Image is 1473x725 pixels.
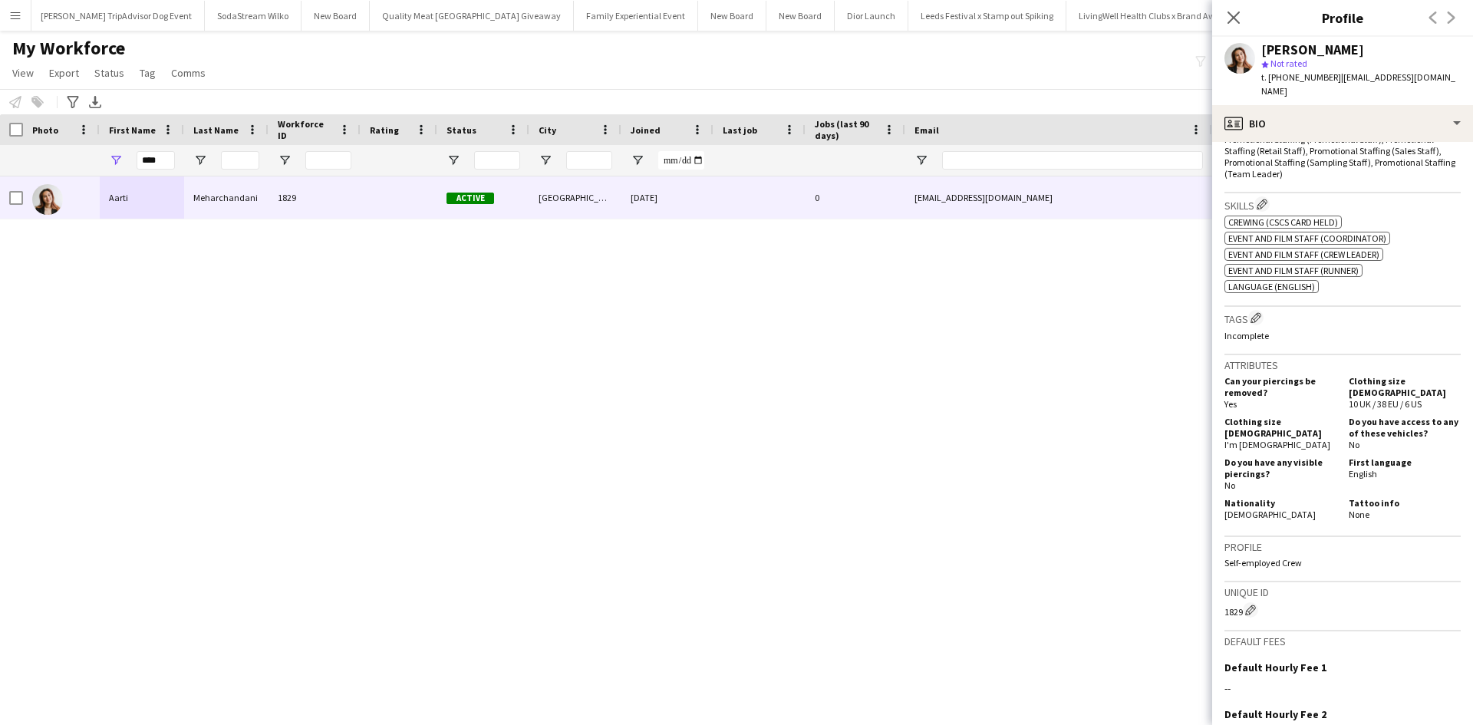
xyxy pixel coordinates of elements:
[631,153,644,167] button: Open Filter Menu
[94,66,124,80] span: Status
[184,176,269,219] div: Meharchandani
[88,63,130,83] a: Status
[1349,497,1461,509] h5: Tattoo info
[908,1,1066,31] button: Leeds Festival x Stamp out Spiking
[1224,358,1461,372] h3: Attributes
[447,124,476,136] span: Status
[1228,249,1379,260] span: Event and Film Staff (Crew Leader)
[835,1,908,31] button: Dior Launch
[1224,681,1461,695] div: --
[205,1,302,31] button: SodaStream Wilko
[1349,439,1359,450] span: No
[1224,479,1235,491] span: No
[1349,509,1369,520] span: None
[723,124,757,136] span: Last job
[1228,281,1315,292] span: Language (English)
[1212,8,1473,28] h3: Profile
[1224,375,1336,398] h5: Can your piercings be removed?
[269,176,361,219] div: 1829
[32,124,58,136] span: Photo
[1224,196,1461,213] h3: Skills
[1349,398,1422,410] span: 10 UK / 38 EU / 6 US
[1224,634,1461,648] h3: Default fees
[1349,456,1461,468] h5: First language
[193,153,207,167] button: Open Filter Menu
[806,176,905,219] div: 0
[942,151,1203,170] input: Email Filter Input
[370,124,399,136] span: Rating
[1261,43,1364,57] div: [PERSON_NAME]
[1228,232,1386,244] span: Event and Film Staff (Coordinator)
[1224,398,1237,410] span: Yes
[447,193,494,204] span: Active
[43,63,85,83] a: Export
[12,37,125,60] span: My Workforce
[1224,602,1461,618] div: 1829
[370,1,574,31] button: Quality Meat [GEOGRAPHIC_DATA] Giveaway
[137,151,175,170] input: First Name Filter Input
[474,151,520,170] input: Status Filter Input
[133,63,162,83] a: Tag
[621,176,713,219] div: [DATE]
[1349,375,1461,398] h5: Clothing size [DEMOGRAPHIC_DATA]
[64,93,82,111] app-action-btn: Advanced filters
[905,176,1212,219] div: [EMAIL_ADDRESS][DOMAIN_NAME]
[658,151,704,170] input: Joined Filter Input
[86,93,104,111] app-action-btn: Export XLSX
[539,124,556,136] span: City
[914,124,939,136] span: Email
[1224,497,1336,509] h5: Nationality
[193,124,239,136] span: Last Name
[698,1,766,31] button: New Board
[914,153,928,167] button: Open Filter Menu
[1261,71,1341,83] span: t. [PHONE_NUMBER]
[766,1,835,31] button: New Board
[49,66,79,80] span: Export
[1224,416,1336,439] h5: Clothing size [DEMOGRAPHIC_DATA]
[6,63,40,83] a: View
[529,176,621,219] div: [GEOGRAPHIC_DATA]
[140,66,156,80] span: Tag
[539,153,552,167] button: Open Filter Menu
[1224,509,1316,520] span: [DEMOGRAPHIC_DATA]
[1228,216,1338,228] span: Crewing (CSCS Card Held)
[278,118,333,141] span: Workforce ID
[12,66,34,80] span: View
[100,176,184,219] div: Aarti
[574,1,698,31] button: Family Experiential Event
[1224,707,1326,721] h3: Default Hourly Fee 2
[1270,58,1307,69] span: Not rated
[1224,661,1326,674] h3: Default Hourly Fee 1
[447,153,460,167] button: Open Filter Menu
[278,153,292,167] button: Open Filter Menu
[109,124,156,136] span: First Name
[1224,557,1461,568] p: Self-employed Crew
[1224,439,1330,450] span: I'm [DEMOGRAPHIC_DATA]
[221,151,259,170] input: Last Name Filter Input
[1224,540,1461,554] h3: Profile
[109,153,123,167] button: Open Filter Menu
[165,63,212,83] a: Comms
[1349,416,1461,439] h5: Do you have access to any of these vehicles?
[1224,585,1461,599] h3: Unique ID
[302,1,370,31] button: New Board
[1066,1,1259,31] button: LivingWell Health Clubs x Brand Awareness
[1212,105,1473,142] div: Bio
[32,184,63,215] img: Aarti Meharchandani
[1349,468,1377,479] span: English
[1224,456,1336,479] h5: Do you have any visible piercings?
[305,151,351,170] input: Workforce ID Filter Input
[1224,310,1461,326] h3: Tags
[1261,71,1455,97] span: | [EMAIL_ADDRESS][DOMAIN_NAME]
[1228,265,1359,276] span: Event and Film Staff (Runner)
[631,124,661,136] span: Joined
[28,1,205,31] button: [PERSON_NAME] TripAdvisor Dog Event
[1224,330,1461,341] p: Incomplete
[815,118,878,141] span: Jobs (last 90 days)
[171,66,206,80] span: Comms
[566,151,612,170] input: City Filter Input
